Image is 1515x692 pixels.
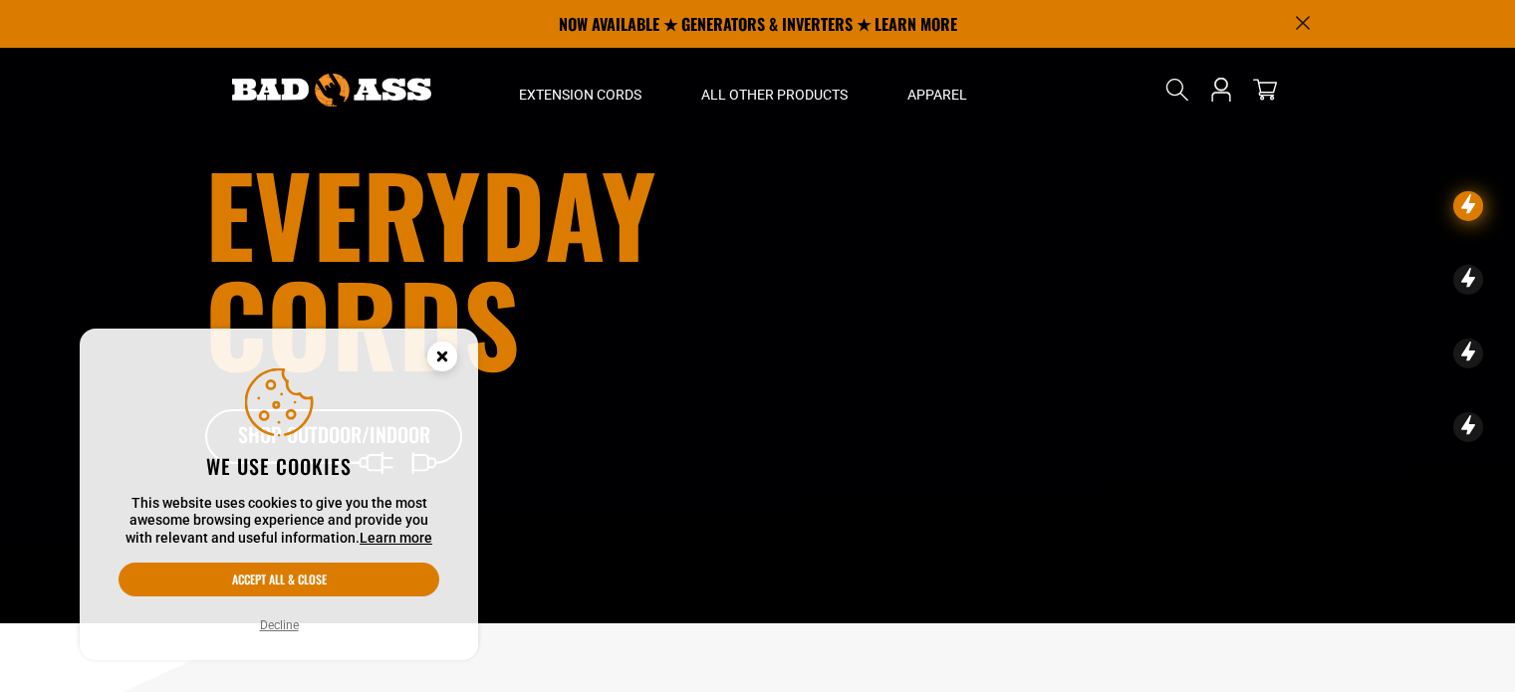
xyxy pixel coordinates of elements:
[878,48,997,131] summary: Apparel
[254,615,305,635] button: Decline
[519,86,641,104] span: Extension Cords
[119,495,439,548] p: This website uses cookies to give you the most awesome browsing experience and provide you with r...
[671,48,878,131] summary: All Other Products
[1161,74,1193,106] summary: Search
[119,563,439,596] button: Accept all & close
[80,329,478,661] aside: Cookie Consent
[907,86,967,104] span: Apparel
[232,74,431,107] img: Bad Ass Extension Cords
[205,158,869,377] h1: Everyday cords
[701,86,848,104] span: All Other Products
[119,453,439,479] h2: We use cookies
[360,530,432,546] a: Learn more
[489,48,671,131] summary: Extension Cords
